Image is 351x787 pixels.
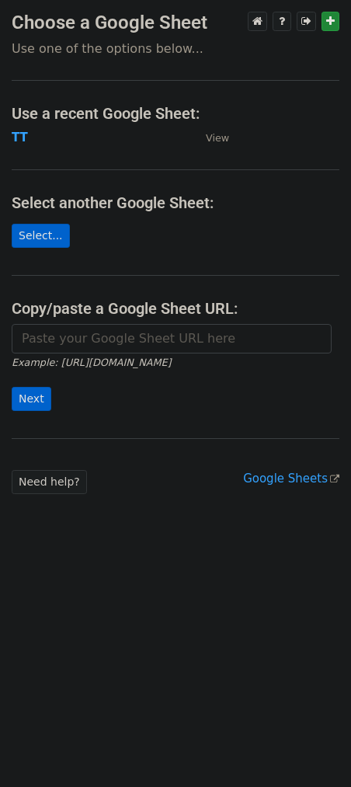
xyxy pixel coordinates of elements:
[12,387,51,411] input: Next
[243,472,339,486] a: Google Sheets
[12,324,332,353] input: Paste your Google Sheet URL here
[12,131,28,145] a: TT
[12,470,87,494] a: Need help?
[12,104,339,123] h4: Use a recent Google Sheet:
[12,12,339,34] h3: Choose a Google Sheet
[206,132,229,144] small: View
[12,299,339,318] h4: Copy/paste a Google Sheet URL:
[12,224,70,248] a: Select...
[12,40,339,57] p: Use one of the options below...
[12,193,339,212] h4: Select another Google Sheet:
[12,357,171,368] small: Example: [URL][DOMAIN_NAME]
[190,131,229,145] a: View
